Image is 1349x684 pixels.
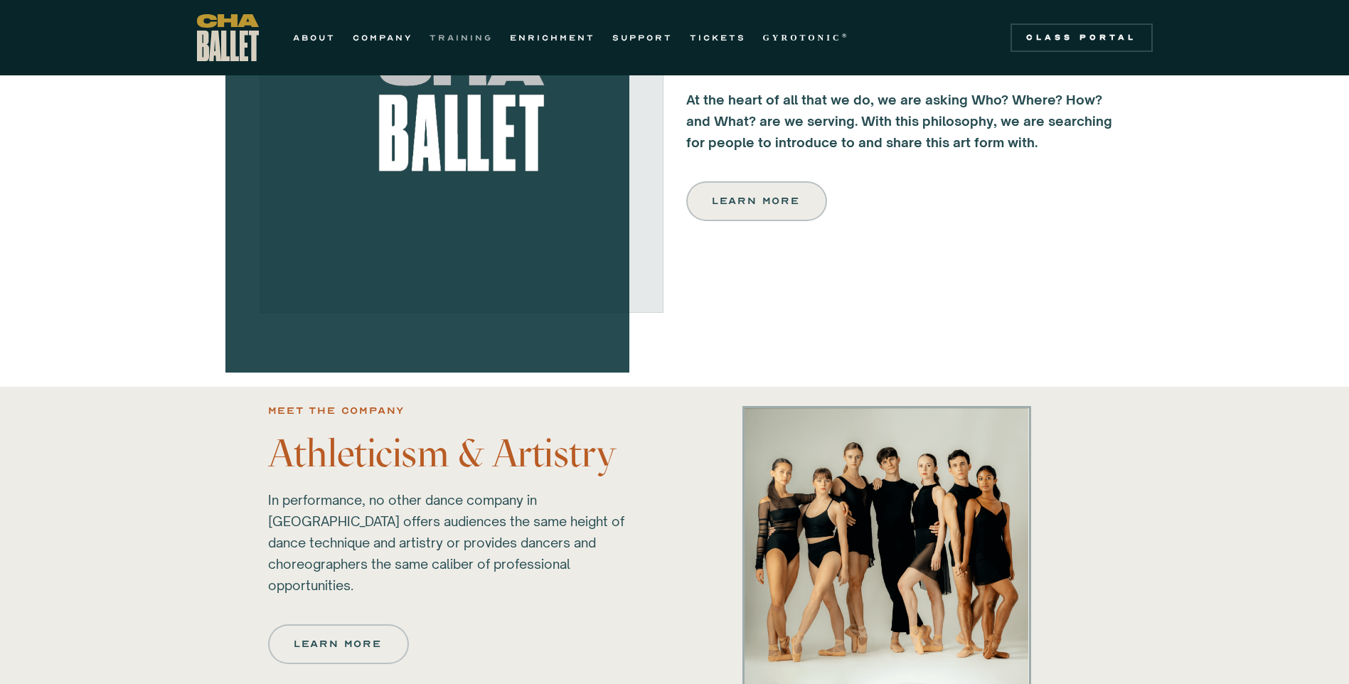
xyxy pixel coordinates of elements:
[763,29,850,46] a: GYROTONIC®
[842,32,850,39] sup: ®
[1011,23,1153,52] a: Class Portal
[510,29,595,46] a: ENRICHMENT
[430,29,493,46] a: TRAINING
[686,181,827,221] a: Learn more
[686,92,1112,150] strong: At the heart of all that we do, we are asking Who? Where? How? and What? are we serving. With thi...
[295,636,382,653] div: Learn more
[353,29,412,46] a: COMPANY
[268,402,405,420] div: Meet the company
[713,193,800,210] div: Learn more
[690,29,746,46] a: TICKETS
[293,29,336,46] a: ABOUT
[763,33,842,43] strong: GYROTONIC
[268,489,658,596] p: In performance, no other dance company in [GEOGRAPHIC_DATA] offers audiences the same height of d...
[1019,32,1144,43] div: Class Portal
[612,29,673,46] a: SUPPORT
[268,432,658,475] h4: Athleticism & Artistry
[268,624,409,664] a: Learn more
[197,14,259,61] a: home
